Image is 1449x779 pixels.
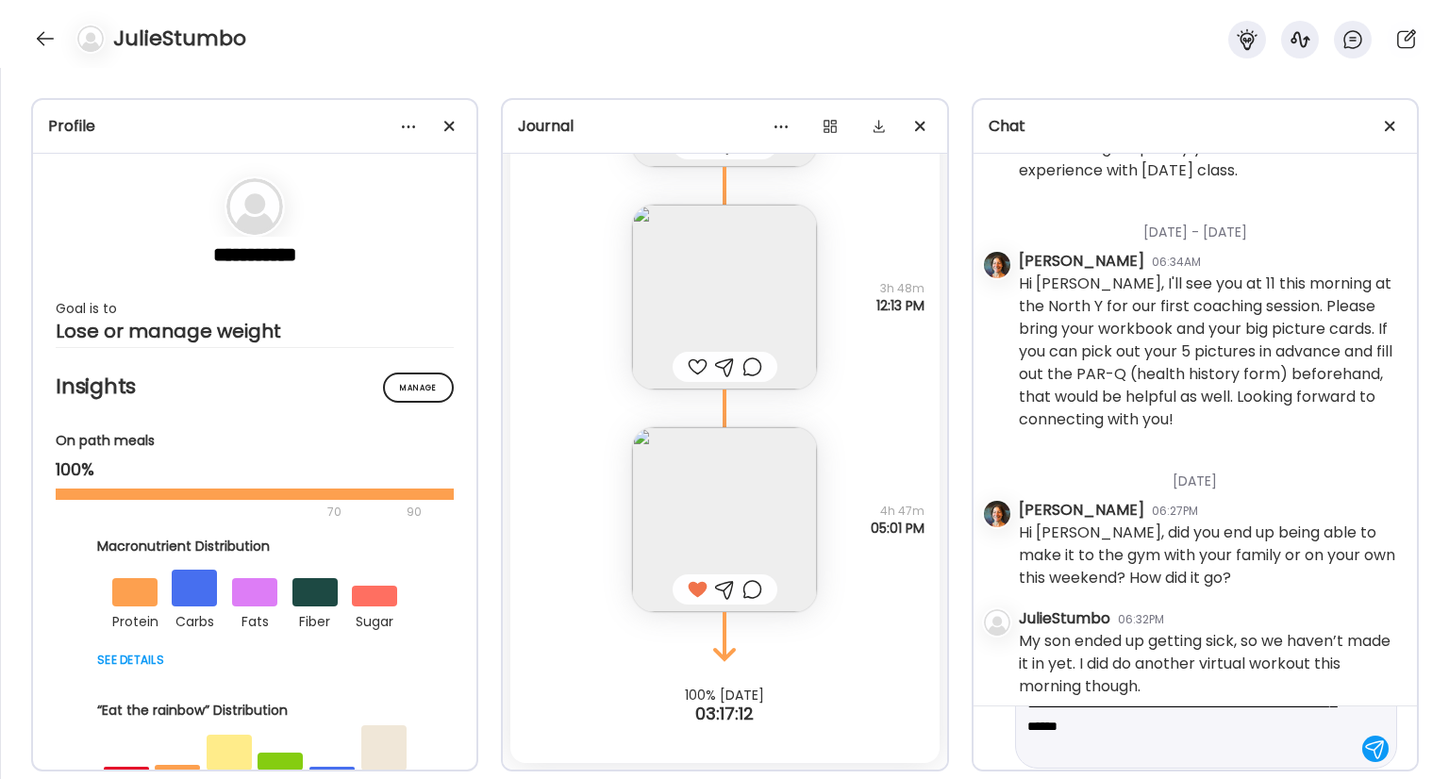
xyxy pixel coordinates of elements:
span: 3h 48m [876,280,924,297]
div: 03:17:12 [503,703,946,725]
div: JulieStumbo [1019,607,1110,630]
span: 4h 47m [871,503,924,520]
h2: Insights [56,373,454,401]
div: 100% [56,458,454,481]
div: sugar [352,606,397,633]
div: 70 [56,501,401,523]
div: [DATE] [1019,449,1402,499]
div: [PERSON_NAME] [1019,250,1144,273]
div: On path meals [56,431,454,451]
div: fats [232,606,277,633]
img: avatars%2FJ3GRwH8ktnRjWK9hkZEoQc3uDqP2 [984,252,1010,278]
div: My son ended up getting sick, so we haven’t made it in yet. I did do another virtual workout this... [1019,630,1402,698]
div: Hi [PERSON_NAME], did you end up being able to make it to the gym with your family or on your own... [1019,522,1402,589]
div: Profile [48,115,461,138]
img: images%2FocI5OfXZsrdPYcQnGY0UN6SVSGF3%2FHJjxO5SsPW6Vd4RkYCQP%2Fj9qbz0j4mvEEvoBV4HWl_240 [632,427,817,612]
div: fiber [292,606,338,633]
img: bg-avatar-default.svg [77,25,104,52]
img: bg-avatar-default.svg [984,609,1010,636]
div: 06:34AM [1152,254,1201,271]
div: 90 [405,501,424,523]
div: [DATE] - [DATE] [1019,200,1402,250]
img: images%2FocI5OfXZsrdPYcQnGY0UN6SVSGF3%2FTdpr9KWzNFgoT5qUjRCd%2F1njvGeQpTBmZcBZUtcV9_240 [632,205,817,389]
div: Chat [989,115,1402,138]
div: carbs [172,606,217,633]
div: [PERSON_NAME] [1019,499,1144,522]
div: 06:32PM [1118,611,1164,628]
div: Goal is to [56,297,454,320]
div: Lose or manage weight [56,320,454,342]
img: bg-avatar-default.svg [226,178,283,235]
span: 05:01 PM [871,520,924,537]
div: protein [112,606,158,633]
div: Hi [PERSON_NAME], I'll see you at 11 this morning at the North Y for our first coaching session. ... [1019,273,1402,431]
img: avatars%2FJ3GRwH8ktnRjWK9hkZEoQc3uDqP2 [984,501,1010,527]
div: 100% [DATE] [503,688,946,703]
div: “Eat the rainbow” Distribution [97,701,412,721]
span: 12:13 PM [876,297,924,314]
div: Macronutrient Distribution [97,537,412,556]
h4: JulieStumbo [113,24,246,54]
div: 06:27PM [1152,503,1198,520]
div: Journal [518,115,931,138]
div: Manage [383,373,454,403]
